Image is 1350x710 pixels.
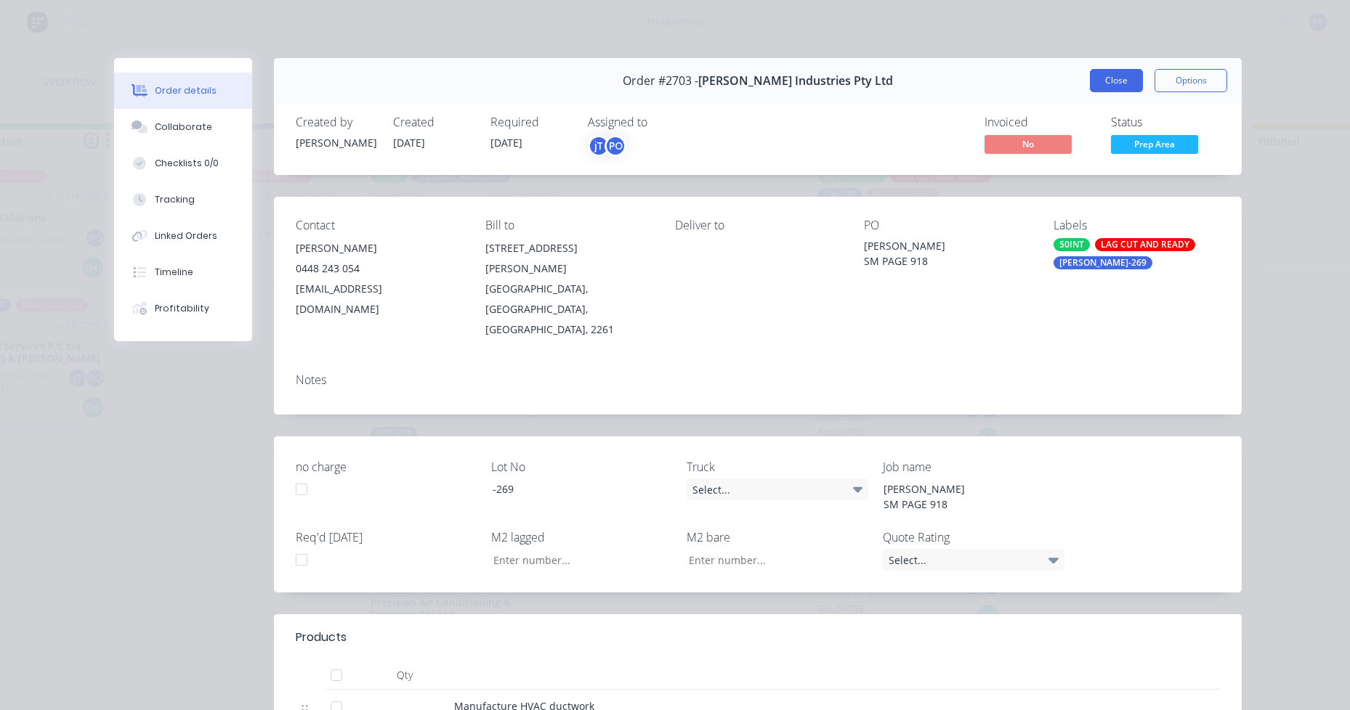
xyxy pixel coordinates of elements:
[296,115,376,129] div: Created by
[1095,238,1195,251] div: LAG CUT AND READY
[676,549,868,571] input: Enter number...
[155,266,193,279] div: Timeline
[296,629,347,646] div: Products
[490,136,522,150] span: [DATE]
[155,302,209,315] div: Profitability
[296,238,462,258] div: [PERSON_NAME]
[1111,135,1198,157] button: Prep Area
[698,74,893,88] span: [PERSON_NAME] Industries Pty Ltd
[1111,135,1198,153] span: Prep Area
[296,258,462,279] div: 0448 243 054
[1155,69,1227,92] button: Options
[675,219,841,232] div: Deliver to
[114,254,252,290] button: Timeline
[490,115,570,129] div: Required
[114,181,252,218] button: Tracking
[605,135,626,157] div: PO
[623,74,698,88] span: Order #2703 -
[361,661,448,690] div: Qty
[485,238,652,279] div: [STREET_ADDRESS][PERSON_NAME]
[687,458,868,476] label: Truck
[296,373,1220,387] div: Notes
[155,84,217,97] div: Order details
[296,135,376,150] div: [PERSON_NAME]
[864,238,1030,269] div: [PERSON_NAME] SM PAGE 918
[1054,256,1152,269] div: [PERSON_NAME]-269
[883,458,1064,476] label: Job name
[114,73,252,109] button: Order details
[491,458,673,476] label: Lot No
[296,458,477,476] label: no charge
[481,478,663,499] div: -269
[883,529,1064,546] label: Quote Rating
[985,135,1072,153] span: No
[985,115,1094,129] div: Invoiced
[481,549,673,571] input: Enter number...
[883,549,1064,571] div: Select...
[296,529,477,546] label: Req'd [DATE]
[485,219,652,232] div: Bill to
[114,145,252,181] button: Checklists 0/0
[155,121,212,134] div: Collaborate
[485,279,652,340] div: [GEOGRAPHIC_DATA], [GEOGRAPHIC_DATA], [GEOGRAPHIC_DATA], 2261
[155,229,217,242] div: Linked Orders
[114,290,252,327] button: Profitability
[485,238,652,340] div: [STREET_ADDRESS][PERSON_NAME][GEOGRAPHIC_DATA], [GEOGRAPHIC_DATA], [GEOGRAPHIC_DATA], 2261
[1090,69,1143,92] button: Close
[155,157,219,170] div: Checklists 0/0
[393,136,425,150] span: [DATE]
[687,529,868,546] label: M2 bare
[872,478,1054,515] div: [PERSON_NAME] SM PAGE 918
[588,135,610,157] div: jT
[393,115,473,129] div: Created
[1054,219,1220,232] div: Labels
[588,115,733,129] div: Assigned to
[1054,238,1090,251] div: 50INT
[864,219,1030,232] div: PO
[588,135,626,157] button: jTPO
[1111,115,1220,129] div: Status
[155,193,195,206] div: Tracking
[296,279,462,319] div: [EMAIL_ADDRESS][DOMAIN_NAME]
[114,109,252,145] button: Collaborate
[296,219,462,232] div: Contact
[114,218,252,254] button: Linked Orders
[687,478,868,500] div: Select...
[491,529,673,546] label: M2 lagged
[296,238,462,319] div: [PERSON_NAME]0448 243 054[EMAIL_ADDRESS][DOMAIN_NAME]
